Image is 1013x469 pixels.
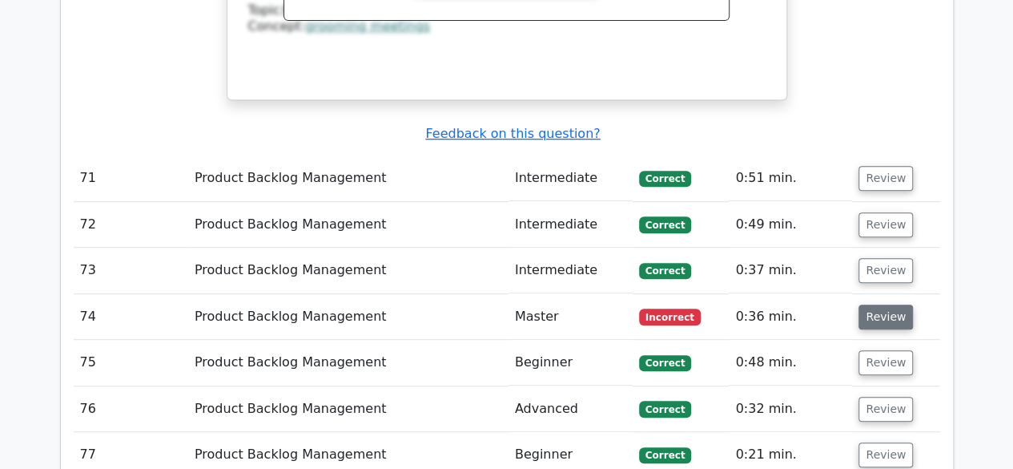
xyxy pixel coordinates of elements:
[425,126,600,141] a: Feedback on this question?
[639,216,691,232] span: Correct
[509,248,633,293] td: Intermediate
[248,2,766,19] div: Topic:
[74,202,188,248] td: 72
[639,355,691,371] span: Correct
[858,212,913,237] button: Review
[639,401,691,417] span: Correct
[74,386,188,432] td: 76
[639,447,691,463] span: Correct
[729,202,852,248] td: 0:49 min.
[509,294,633,340] td: Master
[188,294,509,340] td: Product Backlog Management
[74,156,188,201] td: 71
[858,443,913,467] button: Review
[74,340,188,386] td: 75
[858,305,913,330] button: Review
[509,386,633,432] td: Advanced
[639,263,691,279] span: Correct
[858,166,913,191] button: Review
[729,156,852,201] td: 0:51 min.
[188,340,509,386] td: Product Backlog Management
[188,156,509,201] td: Product Backlog Management
[305,18,430,34] a: grooming meetings
[858,258,913,283] button: Review
[639,309,701,325] span: Incorrect
[858,397,913,422] button: Review
[188,202,509,248] td: Product Backlog Management
[188,248,509,293] td: Product Backlog Management
[509,156,633,201] td: Intermediate
[74,248,188,293] td: 73
[729,386,852,432] td: 0:32 min.
[729,294,852,340] td: 0:36 min.
[858,350,913,375] button: Review
[509,340,633,386] td: Beginner
[509,202,633,248] td: Intermediate
[729,340,852,386] td: 0:48 min.
[248,18,766,35] div: Concept:
[188,386,509,432] td: Product Backlog Management
[729,248,852,293] td: 0:37 min.
[639,171,691,187] span: Correct
[74,294,188,340] td: 74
